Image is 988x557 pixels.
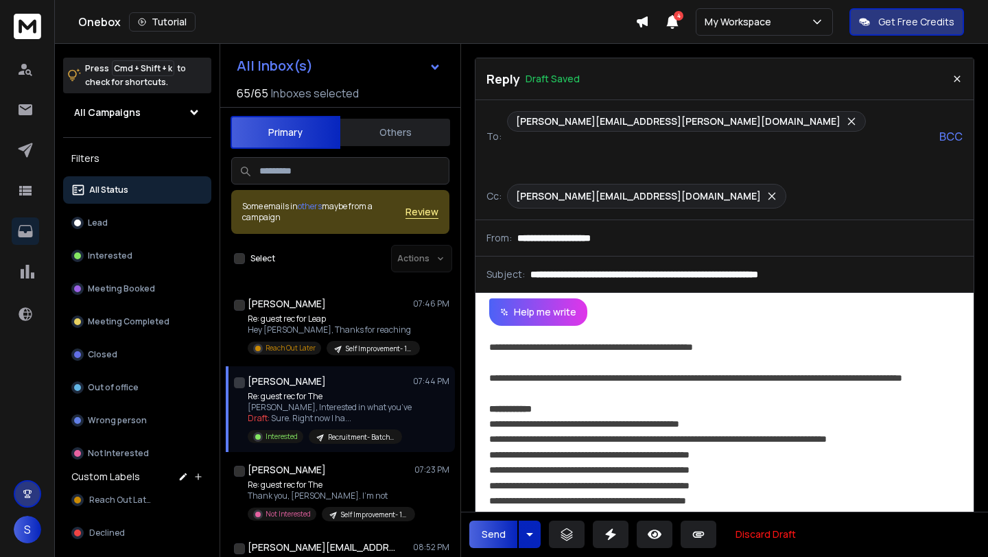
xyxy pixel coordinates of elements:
[88,217,108,228] p: Lead
[516,189,761,203] p: [PERSON_NAME][EMAIL_ADDRESS][DOMAIN_NAME]
[266,343,316,353] p: Reach Out Later
[405,205,438,219] button: Review
[74,106,141,119] h1: All Campaigns
[14,516,41,543] button: S
[248,297,326,311] h1: [PERSON_NAME]
[63,99,211,126] button: All Campaigns
[112,60,174,76] span: Cmd + Shift + k
[939,128,963,145] p: BCC
[725,521,807,548] button: Discard Draft
[341,510,407,520] p: Self Improvement- 1k-10k
[486,268,525,281] p: Subject:
[89,495,154,506] span: Reach Out Later
[89,528,125,538] span: Declined
[248,375,326,388] h1: [PERSON_NAME]
[266,431,298,442] p: Interested
[486,69,520,88] p: Reply
[705,15,777,29] p: My Workspace
[878,15,954,29] p: Get Free Credits
[63,209,211,237] button: Lead
[89,185,128,195] p: All Status
[248,479,412,490] p: Re: guest rec for The
[63,407,211,434] button: Wrong person
[63,176,211,204] button: All Status
[346,344,412,354] p: Self Improvement- 1k-10k
[340,117,450,147] button: Others
[413,376,449,387] p: 07:44 PM
[88,382,139,393] p: Out of office
[88,349,117,360] p: Closed
[413,298,449,309] p: 07:46 PM
[248,490,412,501] p: Thank you, [PERSON_NAME]. I’m not
[231,116,340,149] button: Primary
[266,509,311,519] p: Not Interested
[674,11,683,21] span: 4
[248,541,399,554] h1: [PERSON_NAME][EMAIL_ADDRESS][DOMAIN_NAME]
[413,542,449,553] p: 08:52 PM
[78,12,635,32] div: Onebox
[271,85,359,102] h3: Inboxes selected
[516,115,840,128] p: [PERSON_NAME][EMAIL_ADDRESS][PERSON_NAME][DOMAIN_NAME]
[469,521,517,548] button: Send
[486,189,502,203] p: Cc:
[486,130,502,143] p: To:
[88,316,169,327] p: Meeting Completed
[71,470,140,484] h3: Custom Labels
[271,412,351,424] span: Sure. Right now I ha ...
[226,52,452,80] button: All Inbox(s)
[63,440,211,467] button: Not Interested
[63,341,211,368] button: Closed
[250,253,275,264] label: Select
[489,298,587,326] button: Help me write
[237,85,268,102] span: 65 / 65
[129,12,196,32] button: Tutorial
[248,463,326,477] h1: [PERSON_NAME]
[849,8,964,36] button: Get Free Credits
[248,391,412,402] p: Re: guest rec for The
[85,62,186,89] p: Press to check for shortcuts.
[298,200,322,212] span: others
[88,283,155,294] p: Meeting Booked
[248,402,412,413] p: [PERSON_NAME], Interested in what you’ve
[63,374,211,401] button: Out of office
[63,519,211,547] button: Declined
[242,201,405,223] div: Some emails in maybe from a campaign
[414,464,449,475] p: 07:23 PM
[88,250,132,261] p: Interested
[248,324,412,335] p: Hey [PERSON_NAME], Thanks for reaching
[63,275,211,303] button: Meeting Booked
[63,149,211,168] h3: Filters
[248,313,412,324] p: Re: guest rec for Leap
[328,432,394,442] p: Recruitment- Batch #1
[63,308,211,335] button: Meeting Completed
[88,448,149,459] p: Not Interested
[237,59,313,73] h1: All Inbox(s)
[486,231,512,245] p: From:
[248,412,270,424] span: Draft:
[63,242,211,270] button: Interested
[526,72,580,86] p: Draft Saved
[88,415,147,426] p: Wrong person
[63,486,211,514] button: Reach Out Later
